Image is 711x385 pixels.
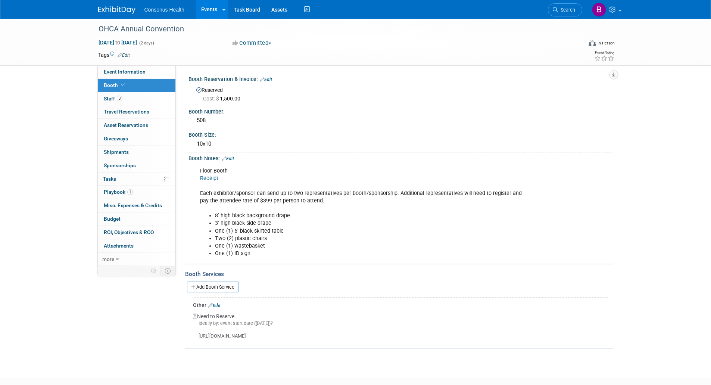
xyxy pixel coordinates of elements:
[118,53,130,58] a: Edit
[592,3,606,17] img: Bridget Crane
[98,173,175,186] a: Tasks
[98,253,175,266] a: more
[104,162,136,168] span: Sponsorships
[194,115,608,126] div: 508
[185,270,613,278] div: Booth Services
[104,136,128,142] span: Giveaways
[121,83,125,87] i: Booth reservation complete
[193,320,608,327] div: Ideally by: event start date ([DATE])?
[208,303,221,308] a: Edit
[558,7,575,13] span: Search
[203,96,243,102] span: 1,500.00
[98,92,175,105] a: Staff3
[222,156,234,161] a: Edit
[98,226,175,239] a: ROI, Objectives & ROO
[230,39,274,47] button: Committed
[102,256,114,262] span: more
[215,242,527,250] li: One (1) wastebasket
[98,119,175,132] a: Asset Reservations
[98,79,175,92] a: Booth
[194,84,608,102] div: Reserved
[98,239,175,252] a: Attachments
[188,106,613,115] div: Booth Number:
[104,109,149,115] span: Travel Reservations
[195,164,531,261] div: Floor Booth Each exhibitor/sponsor can send up to two representatives per booth/sponsorship. Addi...
[104,243,134,249] span: Attachments
[98,159,175,172] a: Sponsorships
[98,199,175,212] a: Misc. Expenses & Credits
[193,327,608,340] div: [URL][DOMAIN_NAME]
[193,301,608,309] div: Other
[104,189,133,195] span: Playbook
[589,40,596,46] img: Format-Inperson.png
[104,229,154,235] span: ROI, Objectives & ROO
[98,132,175,145] a: Giveaways
[98,51,130,59] td: Tags
[104,82,127,88] span: Booth
[98,6,135,14] img: ExhibitDay
[103,176,116,182] span: Tasks
[98,212,175,226] a: Budget
[117,96,122,101] span: 3
[104,202,162,208] span: Misc. Expenses & Credits
[203,96,220,102] span: Cost: $
[98,105,175,118] a: Travel Reservations
[215,250,527,257] li: One (1) ID sign
[98,65,175,78] a: Event Information
[104,96,122,102] span: Staff
[193,309,608,340] div: Need to Reserve
[200,175,218,181] a: Receipt
[215,220,527,227] li: 3' high black side drape
[538,39,615,50] div: Event Format
[548,3,582,16] a: Search
[96,22,571,36] div: OHCA Annual Convention
[597,40,615,46] div: In-Person
[104,69,146,75] span: Event Information
[188,129,613,139] div: Booth Size:
[114,40,121,46] span: to
[104,149,129,155] span: Shipments
[138,41,154,46] span: (2 days)
[144,7,184,13] span: Consonus Health
[104,122,148,128] span: Asset Reservations
[127,189,133,195] span: 1
[98,186,175,199] a: Playbook1
[187,282,239,292] a: Add Booth Service
[188,74,613,83] div: Booth Reservation & Invoice:
[215,235,527,242] li: Two (2) plastic chairs
[194,138,608,150] div: 10x10
[594,51,614,55] div: Event Rating
[98,146,175,159] a: Shipments
[104,216,121,222] span: Budget
[98,39,137,46] span: [DATE] [DATE]
[147,266,160,276] td: Personalize Event Tab Strip
[215,212,527,220] li: 8' high black background drape
[260,77,272,82] a: Edit
[188,153,613,162] div: Booth Notes:
[215,227,527,235] li: One (1) 6' black skirted table
[160,266,175,276] td: Toggle Event Tabs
